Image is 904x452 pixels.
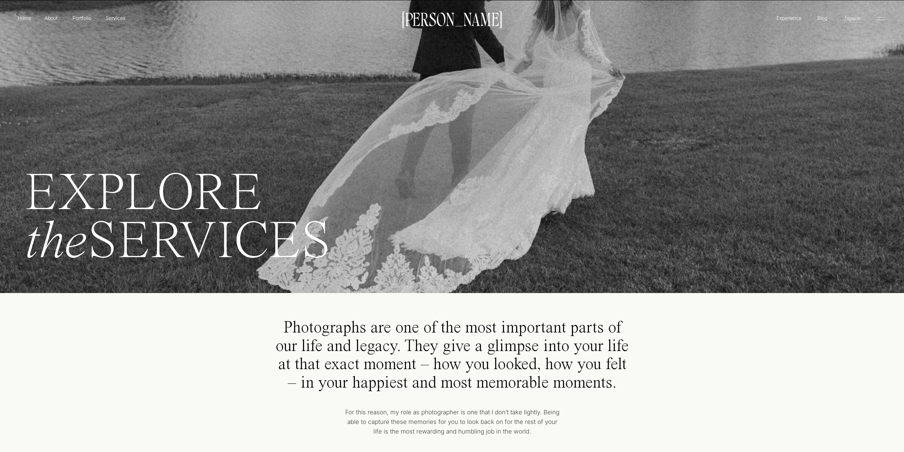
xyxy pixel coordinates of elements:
[69,14,94,22] a: Portfolio
[276,319,629,392] p: Photographs are one of the most important parts of our life and legacy. They give a glimpse into ...
[844,14,862,22] a: Inquire
[105,14,126,22] a: Services
[399,11,506,26] a: [PERSON_NAME]
[816,14,829,21] a: Blog
[25,171,462,277] h1: EXPLORE SERVICES
[43,14,59,21] a: About
[775,14,803,22] a: Experience
[16,14,33,22] a: Home
[25,217,87,270] i: the
[344,408,561,442] p: For this reason, my role as photographer is one that I don’t take lightly. Being able to capture ...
